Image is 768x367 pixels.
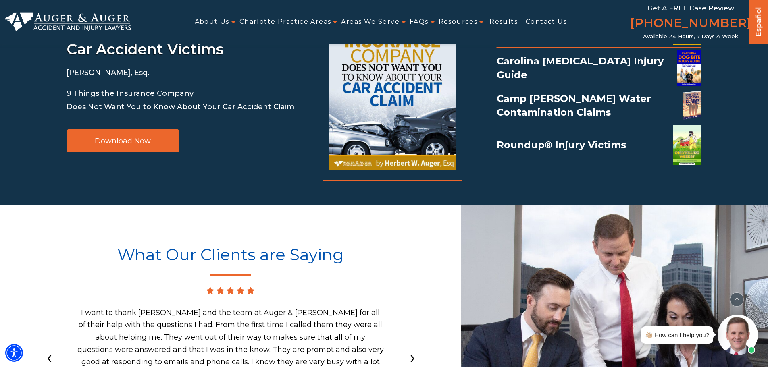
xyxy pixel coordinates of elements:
a: Contact Us [526,13,567,31]
div: Accessibility Menu [5,344,23,362]
a: Camp [PERSON_NAME] Water Contamination Claimsbook [497,91,701,120]
a: Roundup® Injury VictimsCase Against Roundup Ebook [497,125,701,165]
a: Charlotte Practice Areas [239,13,331,31]
img: Auger & Auger Accident and Injury Lawyers Logo [5,12,131,32]
img: Dog Bite Injury Guide Ebook [677,50,701,86]
button: scroll to up [730,292,744,307]
span: Get a FREE Case Review [647,4,734,12]
span: Previous [47,348,52,366]
div: 👋🏼 How can I help you? [645,330,709,340]
div: Carolina [MEDICAL_DATA] Injury Guide [497,50,701,86]
a: Download Now [67,129,179,152]
img: Intaker widget Avatar [718,315,758,355]
img: book [683,91,701,120]
a: Results [489,13,518,31]
a: About Us [195,13,229,31]
a: FAQs [410,13,429,31]
a: Areas We Serve [341,13,400,31]
div: Roundup® Injury Victims [497,125,701,165]
span: Download Now [95,137,151,145]
span: Next [410,348,415,366]
img: Case Against Roundup Ebook [673,125,701,165]
div: Camp [PERSON_NAME] Water Contamination Claims [497,91,701,120]
p: [PERSON_NAME], Esq. [67,66,294,79]
p: 9 Things the Insurance Company Does Not Want You to Know About Your Car Accident Claim [67,87,294,113]
a: [PHONE_NUMBER] [630,14,751,33]
a: Carolina [MEDICAL_DATA] Injury GuideDog Bite Injury Guide Ebook [497,50,701,86]
span: Available 24 Hours, 7 Days a Week [643,33,738,40]
a: Resources [439,13,478,31]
